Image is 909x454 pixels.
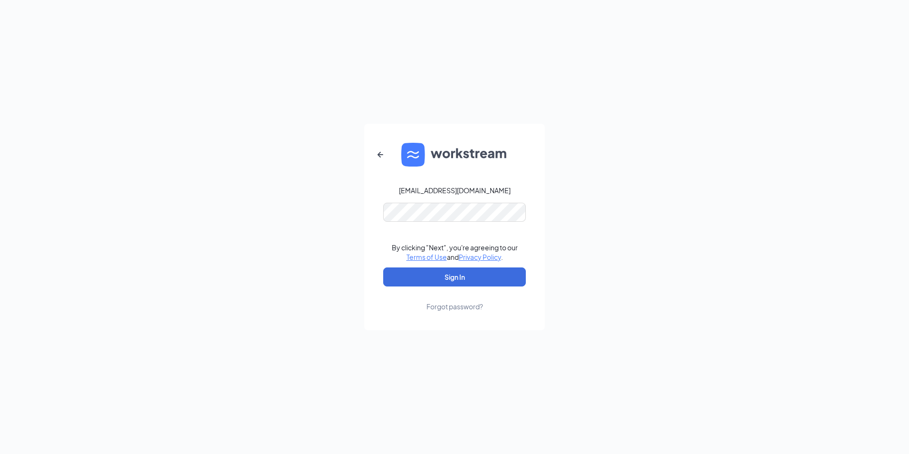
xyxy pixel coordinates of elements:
[426,302,483,311] div: Forgot password?
[406,253,447,261] a: Terms of Use
[459,253,501,261] a: Privacy Policy
[383,267,526,286] button: Sign In
[369,143,392,166] button: ArrowLeftNew
[392,243,518,262] div: By clicking "Next", you're agreeing to our and .
[426,286,483,311] a: Forgot password?
[399,186,511,195] div: [EMAIL_ADDRESS][DOMAIN_NAME]
[375,149,386,160] svg: ArrowLeftNew
[401,143,508,167] img: WS logo and Workstream text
